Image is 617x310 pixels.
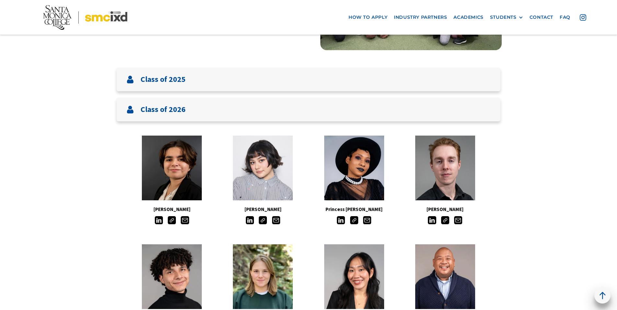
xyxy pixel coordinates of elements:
[490,15,523,20] div: STUDENTS
[126,76,134,83] img: User icon
[126,106,134,114] img: User icon
[391,11,450,23] a: industry partners
[363,216,371,224] img: Email icon
[450,11,486,23] a: Academics
[594,287,611,304] a: back to top
[168,216,176,224] img: Link icon
[556,11,574,23] a: faq
[246,216,254,224] img: LinkedIn icon
[43,5,127,29] img: Santa Monica College - SMC IxD logo
[526,11,556,23] a: contact
[337,216,345,224] img: LinkedIn icon
[441,216,449,224] img: Link icon
[126,205,217,214] h5: [PERSON_NAME]
[272,216,280,224] img: Email icon
[181,216,189,224] img: Email icon
[141,75,186,84] h3: Class of 2025
[400,205,491,214] h5: [PERSON_NAME]
[155,216,163,224] img: LinkedIn icon
[309,205,400,214] h5: Princess [PERSON_NAME]
[428,216,436,224] img: LinkedIn icon
[259,216,267,224] img: Link icon
[141,105,186,114] h3: Class of 2026
[490,15,517,20] div: STUDENTS
[345,11,391,23] a: how to apply
[580,14,586,21] img: icon - instagram
[217,205,308,214] h5: [PERSON_NAME]
[454,216,462,224] img: Email icon
[350,216,358,224] img: Link icon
